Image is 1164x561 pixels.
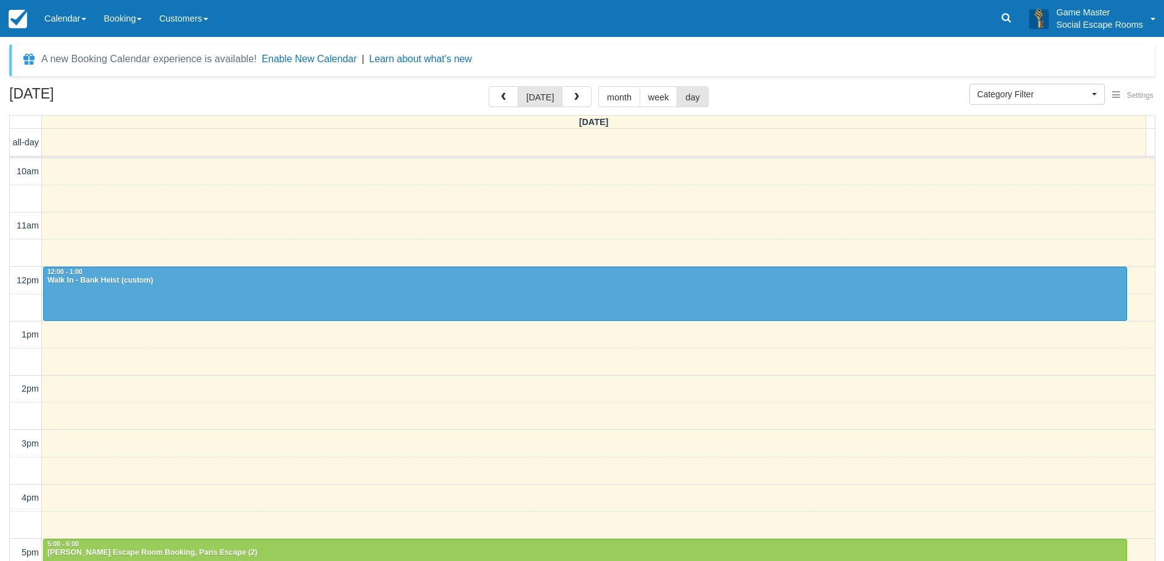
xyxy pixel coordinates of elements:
span: | [362,54,364,64]
button: week [640,86,678,107]
img: A3 [1029,9,1049,28]
span: Category Filter [977,88,1089,100]
span: [DATE] [579,117,609,127]
a: 12:00 - 1:00Walk In - Bank Heist (custom) [43,267,1127,321]
span: 12pm [17,275,39,285]
button: Category Filter [969,84,1105,105]
button: day [677,86,708,107]
p: Game Master [1056,6,1143,18]
div: Walk In - Bank Heist (custom) [47,276,1123,286]
span: 11am [17,220,39,230]
span: Settings [1127,91,1154,100]
button: Settings [1105,87,1161,105]
a: Learn about what's new [369,54,472,64]
span: 1pm [22,329,39,339]
div: [PERSON_NAME] Escape Room Booking, Paris Escape (2) [47,548,1123,558]
span: 12:00 - 1:00 [47,268,83,275]
span: all-day [13,137,39,147]
button: month [598,86,640,107]
span: 3pm [22,438,39,448]
button: Enable New Calendar [262,53,357,65]
h2: [DATE] [9,86,165,109]
span: 2pm [22,384,39,394]
span: 5pm [22,547,39,557]
p: Social Escape Rooms [1056,18,1143,31]
div: A new Booking Calendar experience is available! [41,52,257,67]
span: 5:00 - 6:00 [47,541,79,547]
button: [DATE] [518,86,563,107]
span: 4pm [22,493,39,502]
img: checkfront-main-nav-mini-logo.png [9,10,27,28]
span: 10am [17,166,39,176]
